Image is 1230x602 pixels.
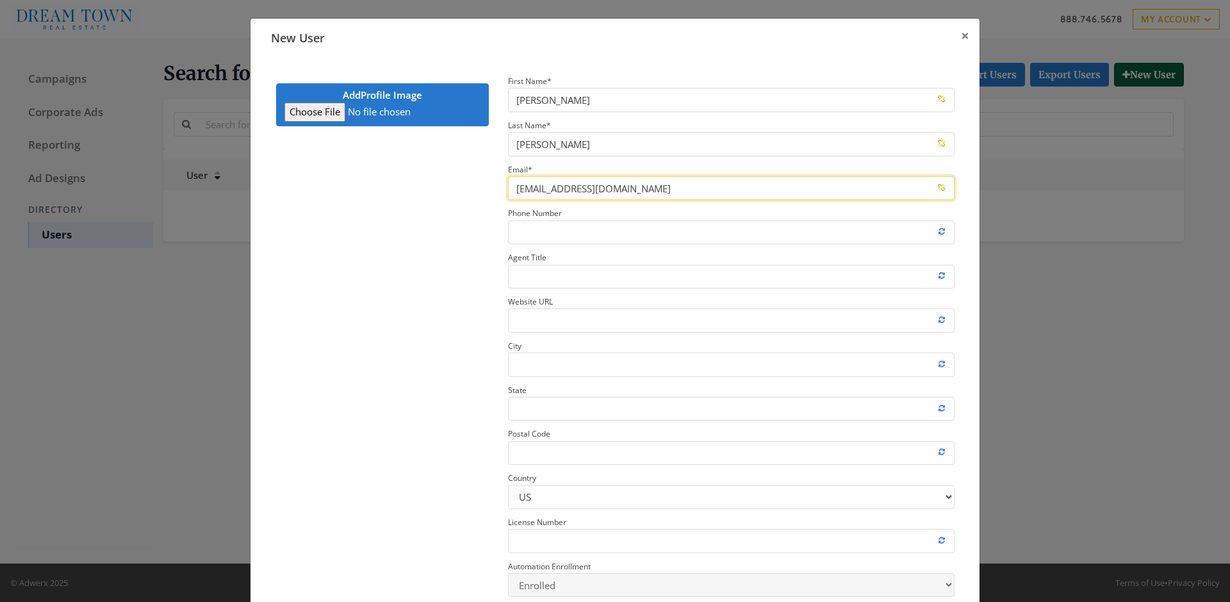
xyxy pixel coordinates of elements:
[261,20,325,46] span: New User
[508,296,553,307] small: Website URL
[961,26,969,46] span: ×
[508,265,955,288] input: Agent Title
[951,19,980,54] button: Close
[508,208,562,219] small: Phone Number
[508,88,955,112] input: First Name*
[508,340,521,351] small: City
[284,103,480,121] input: AddProfile Image
[508,176,955,200] input: Email*
[508,441,955,465] input: Postal Code
[508,485,955,509] select: Country
[508,573,955,597] select: Automation Enrollment
[508,221,955,244] input: Phone Number
[508,561,591,572] small: Automation Enrollment
[508,308,955,332] input: Website URL
[508,120,551,131] small: Last Name *
[508,397,955,421] input: State
[508,252,546,263] small: Agent Title
[508,76,552,87] small: First Name *
[508,472,536,483] small: Country
[508,132,955,156] input: Last Name*
[508,385,527,396] small: State
[276,83,489,126] label: Add Profile Image
[508,353,955,376] input: City
[508,529,955,553] input: License Number
[508,164,532,175] small: Email *
[508,428,550,439] small: Postal Code
[508,517,566,528] small: License Number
